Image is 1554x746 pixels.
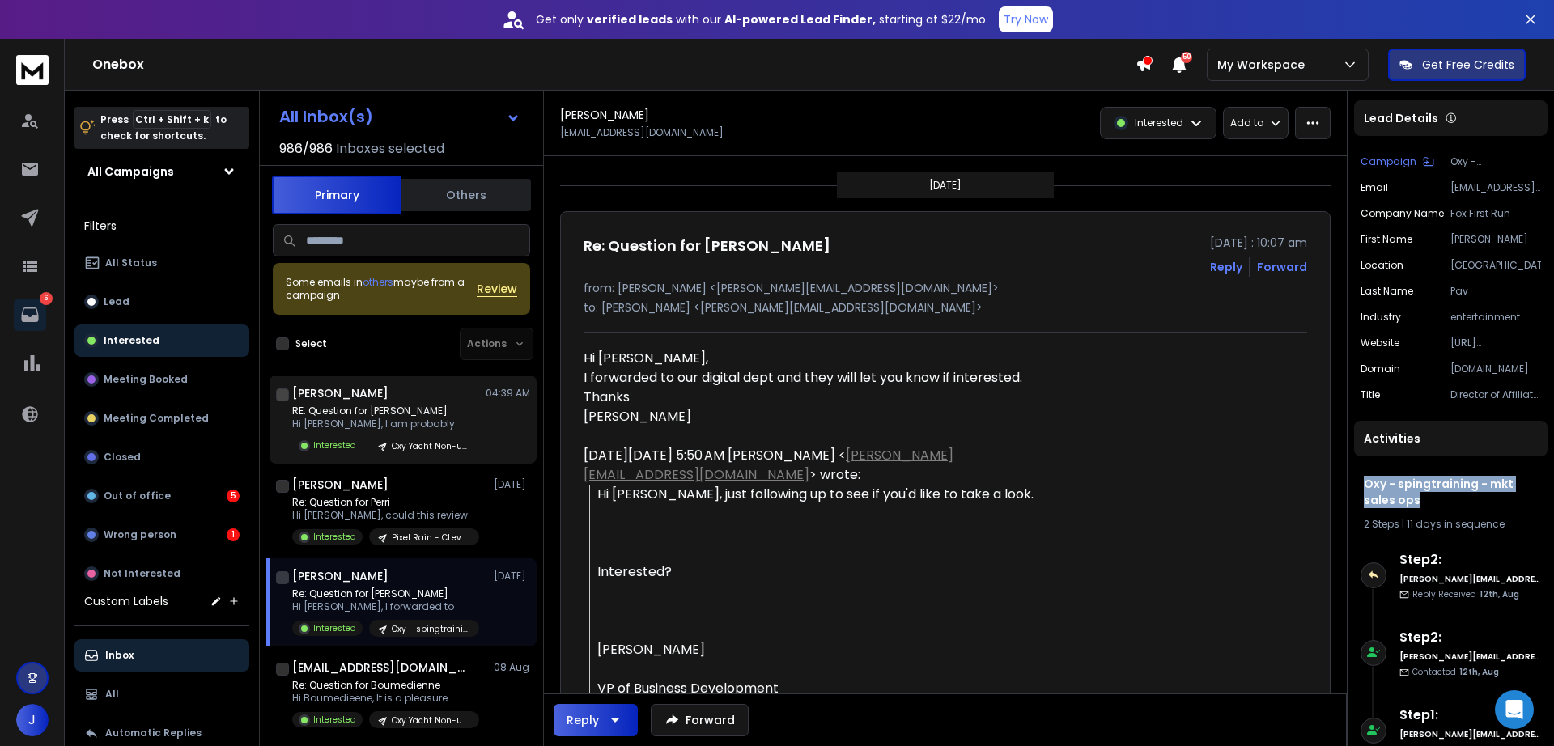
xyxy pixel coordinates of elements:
[292,418,479,430] p: Hi [PERSON_NAME], I am probably
[560,107,649,123] h1: [PERSON_NAME]
[999,6,1053,32] button: Try Now
[567,712,599,728] div: Reply
[1399,706,1541,725] h6: Step 1 :
[584,299,1307,316] p: to: [PERSON_NAME] <[PERSON_NAME][EMAIL_ADDRESS][DOMAIN_NAME]>
[133,110,211,129] span: Ctrl + Shift + k
[1364,476,1538,508] h1: Oxy - spingtraining - mkt sales ops
[104,295,129,308] p: Lead
[1210,235,1307,251] p: [DATE] : 10:07 am
[16,704,49,736] button: J
[313,531,356,543] p: Interested
[266,100,533,133] button: All Inbox(s)
[292,477,388,493] h1: [PERSON_NAME]
[74,678,249,710] button: All
[336,139,444,159] h3: Inboxes selected
[227,490,240,502] div: 5
[1450,181,1541,194] p: [EMAIL_ADDRESS][DOMAIN_NAME]
[494,661,530,674] p: 08 Aug
[1412,588,1519,600] p: Reply Received
[584,388,1056,426] div: Thanks [PERSON_NAME]
[104,528,176,541] p: Wrong person
[74,402,249,434] button: Meeting Completed
[1422,57,1514,73] p: Get Free Credits
[1480,588,1519,600] span: 12th, Aug
[1450,233,1541,246] p: [PERSON_NAME]
[392,532,469,544] p: Pixel Rain - CLevel VP Dir - IT Ops Inno Legal Data Eng Prod
[1361,285,1413,298] p: Last Name
[584,349,1056,426] div: Hi [PERSON_NAME],
[272,176,401,214] button: Primary
[392,623,469,635] p: Oxy - spingtraining - mkt sales ops
[104,490,171,502] p: Out of office
[292,659,470,676] h1: [EMAIL_ADDRESS][DOMAIN_NAME]
[105,727,202,740] p: Automatic Replies
[1361,337,1399,350] p: website
[74,324,249,357] button: Interested
[104,567,180,580] p: Not Interested
[1450,155,1541,168] p: Oxy - spingtraining - mkt sales ops
[1230,117,1263,129] p: Add to
[494,478,530,491] p: [DATE]
[1399,628,1541,647] h6: Step 2 :
[292,679,479,692] p: Re: Question for Boumedienne
[392,440,469,452] p: Oxy Yacht Non-us Relaunch-- re run
[477,281,517,297] button: Review
[1361,362,1400,375] p: domain
[1361,388,1380,401] p: title
[87,163,174,180] h1: All Campaigns
[1450,207,1541,220] p: Fox First Run
[292,496,479,509] p: Re: Question for Perri
[584,235,830,257] h1: Re: Question for [PERSON_NAME]
[1412,666,1499,678] p: Contacted
[536,11,986,28] p: Get only with our starting at $22/mo
[1450,285,1541,298] p: Pav
[554,704,638,736] button: Reply
[1181,52,1192,63] span: 50
[313,622,356,634] p: Interested
[1399,550,1541,570] h6: Step 2 :
[279,139,333,159] span: 986 / 986
[1450,337,1541,350] p: [URL][DOMAIN_NAME]
[104,451,141,464] p: Closed
[1361,155,1434,168] button: Campaign
[292,692,479,705] p: Hi Boumedieene, It is a pleasure
[292,509,479,522] p: Hi [PERSON_NAME], could this review
[1495,690,1534,729] div: Open Intercom Messenger
[1399,728,1541,740] h6: [PERSON_NAME][EMAIL_ADDRESS][DOMAIN_NAME]
[105,256,157,269] p: All Status
[1450,362,1541,375] p: [DOMAIN_NAME]
[724,11,876,28] strong: AI-powered Lead Finder,
[1361,233,1412,246] p: First Name
[1210,259,1242,275] button: Reply
[84,593,168,609] h3: Custom Labels
[74,214,249,237] h3: Filters
[74,286,249,318] button: Lead
[1399,651,1541,663] h6: [PERSON_NAME][EMAIL_ADDRESS][DOMAIN_NAME]
[74,247,249,279] button: All Status
[1004,11,1048,28] p: Try Now
[14,299,46,331] a: 6
[292,405,479,418] p: RE: Question for [PERSON_NAME]
[292,600,479,613] p: Hi [PERSON_NAME], I forwarded to
[929,179,962,192] p: [DATE]
[1361,181,1388,194] p: Email
[74,441,249,473] button: Closed
[584,446,1056,485] div: [DATE][DATE] 5:50 AM [PERSON_NAME] < > wrote:
[1364,517,1399,531] span: 2 Steps
[313,439,356,451] p: Interested
[16,55,49,85] img: logo
[105,688,119,701] p: All
[1450,311,1541,324] p: entertainment
[1364,518,1538,531] div: |
[1459,666,1499,678] span: 12th, Aug
[1361,207,1444,220] p: Company Name
[40,292,53,305] p: 6
[74,557,249,590] button: Not Interested
[651,704,749,736] button: Forward
[1361,155,1416,168] p: Campaign
[486,387,530,400] p: 04:39 AM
